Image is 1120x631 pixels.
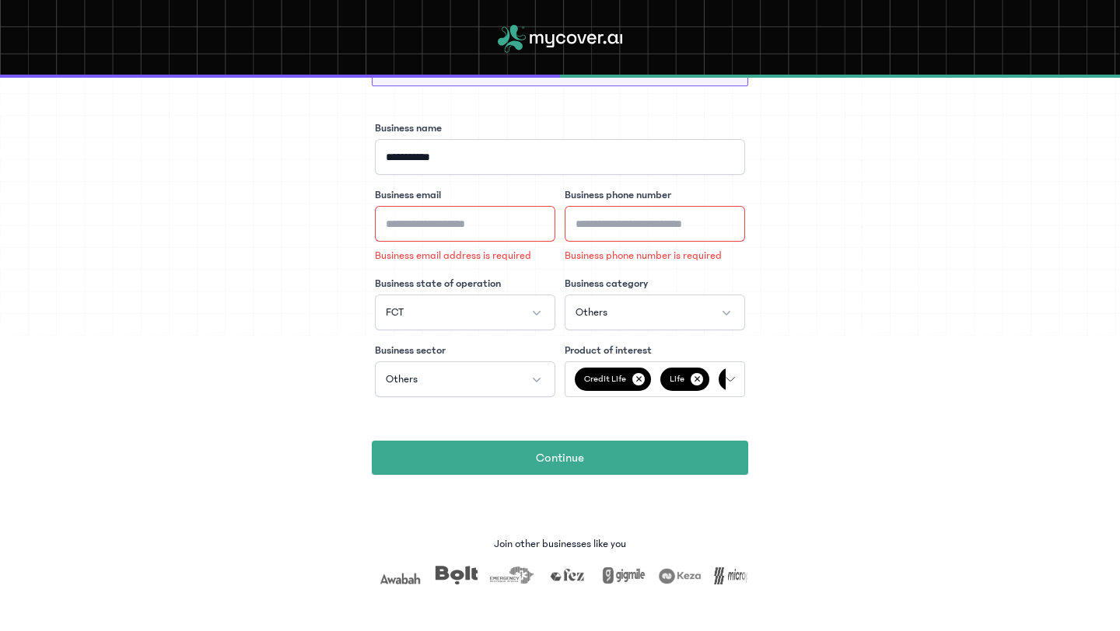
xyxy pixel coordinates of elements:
[375,343,446,358] label: Business sector
[719,368,816,391] span: Agency Banking
[576,305,607,320] span: Others
[565,276,648,291] label: Business category
[575,368,651,391] span: Credit Life
[386,305,404,320] span: FCT
[372,441,748,475] button: Continue
[565,343,652,358] label: Product of interest
[375,187,441,203] label: Business email
[375,120,442,136] label: Business name
[494,536,626,552] p: Join other businesses like you
[565,187,671,203] label: Business phone number
[714,566,758,584] img: micropay.png
[658,566,702,584] img: keza.png
[565,248,745,263] p: Business phone number is required
[375,295,555,330] button: FCT
[565,361,745,397] button: Credit Life✕Life✕Agency Banking
[565,295,745,330] button: Others
[660,368,709,391] span: Life
[691,373,703,385] p: ✕
[386,371,418,387] span: Others
[490,566,534,584] img: era.png
[632,373,645,385] p: ✕
[375,248,555,263] p: Business email address is required
[375,361,555,397] button: Others
[378,566,422,584] img: awabah.png
[546,566,590,584] img: fez.png
[602,566,646,584] img: gigmile.png
[434,566,478,584] img: bolt.png
[375,276,501,291] label: Business state of operation
[536,448,584,467] span: Continue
